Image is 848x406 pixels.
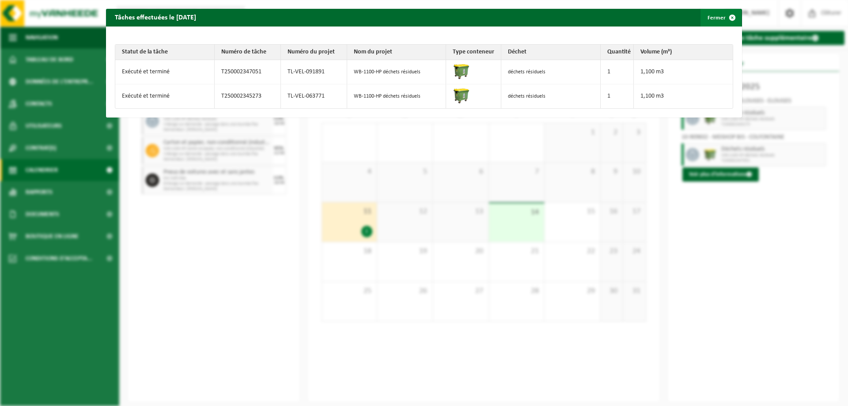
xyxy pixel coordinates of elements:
td: TL-VEL-091891 [281,60,347,84]
th: Numéro du projet [281,45,347,60]
td: TL-VEL-063771 [281,84,347,108]
td: déchets résiduels [501,84,601,108]
td: Exécuté et terminé [115,60,215,84]
td: 1,100 m3 [634,60,733,84]
th: Type conteneur [446,45,501,60]
td: T250002347051 [215,60,281,84]
th: Statut de la tâche [115,45,215,60]
td: 1,100 m3 [634,84,733,108]
td: WB-1100-HP déchets résiduels [347,84,447,108]
td: Exécuté et terminé [115,84,215,108]
td: 1 [601,60,634,84]
img: WB-1100-HPE-GN-50 [453,87,470,104]
th: Nom du projet [347,45,447,60]
th: Numéro de tâche [215,45,281,60]
button: Fermer [700,9,741,27]
th: Déchet [501,45,601,60]
h2: Tâches effectuées le [DATE] [106,9,205,26]
th: Quantité [601,45,634,60]
th: Volume (m³) [634,45,733,60]
img: WB-1100-HPE-GN-50 [453,62,470,80]
td: déchets résiduels [501,60,601,84]
td: T250002345273 [215,84,281,108]
td: WB-1100-HP déchets résiduels [347,60,447,84]
td: 1 [601,84,634,108]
